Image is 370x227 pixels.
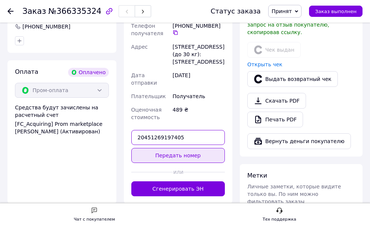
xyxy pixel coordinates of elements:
div: Средства будут зачислены на расчетный счет [15,104,109,135]
div: 489 ₴ [171,103,226,124]
span: Оплата [15,68,38,75]
span: Оценочная стоимость [131,107,162,120]
span: Адрес [131,44,148,50]
span: или [173,168,183,176]
span: Заказ выполнен [315,9,357,14]
div: [STREET_ADDRESS] (до 30 кг): [STREET_ADDRESS] [171,40,226,69]
div: [FC_Acquiring] Prom marketplace [PERSON_NAME] (Активирован) [15,120,109,135]
div: Тех поддержка [263,216,296,223]
div: Чат с покупателем [74,216,115,223]
button: Передать номер [131,148,225,163]
button: Сгенерировать ЭН [131,181,225,196]
div: Статус заказа [211,7,261,15]
div: [PHONE_NUMBER] [172,22,225,36]
span: Личные заметки, которые видите только вы. По ним можно фильтровать заказы [247,184,341,205]
a: Открыть чек [247,61,282,67]
a: Печать PDF [247,112,303,127]
button: Заказ выполнен [309,6,363,17]
div: Получатель [171,90,226,103]
div: [DATE] [171,69,226,90]
div: [PHONE_NUMBER] [22,23,71,30]
span: №366335324 [48,7,101,16]
div: Оплачено [68,68,108,77]
span: Телефон получателя [131,23,163,36]
span: У вас есть 30 дней, чтобы отправить запрос на отзыв покупателю, скопировав ссылку. [247,14,349,35]
div: Вернуться назад [7,7,13,15]
span: Принят [272,8,292,14]
span: Плательщик [131,93,166,99]
input: Номер экспресс-накладной [131,130,225,145]
button: Вернуть деньги покупателю [247,133,351,149]
span: Дата отправки [131,72,157,86]
button: Выдать возвратный чек [247,71,338,87]
span: Заказ [22,7,46,16]
a: Скачать PDF [247,93,306,109]
span: Метки [247,172,267,179]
